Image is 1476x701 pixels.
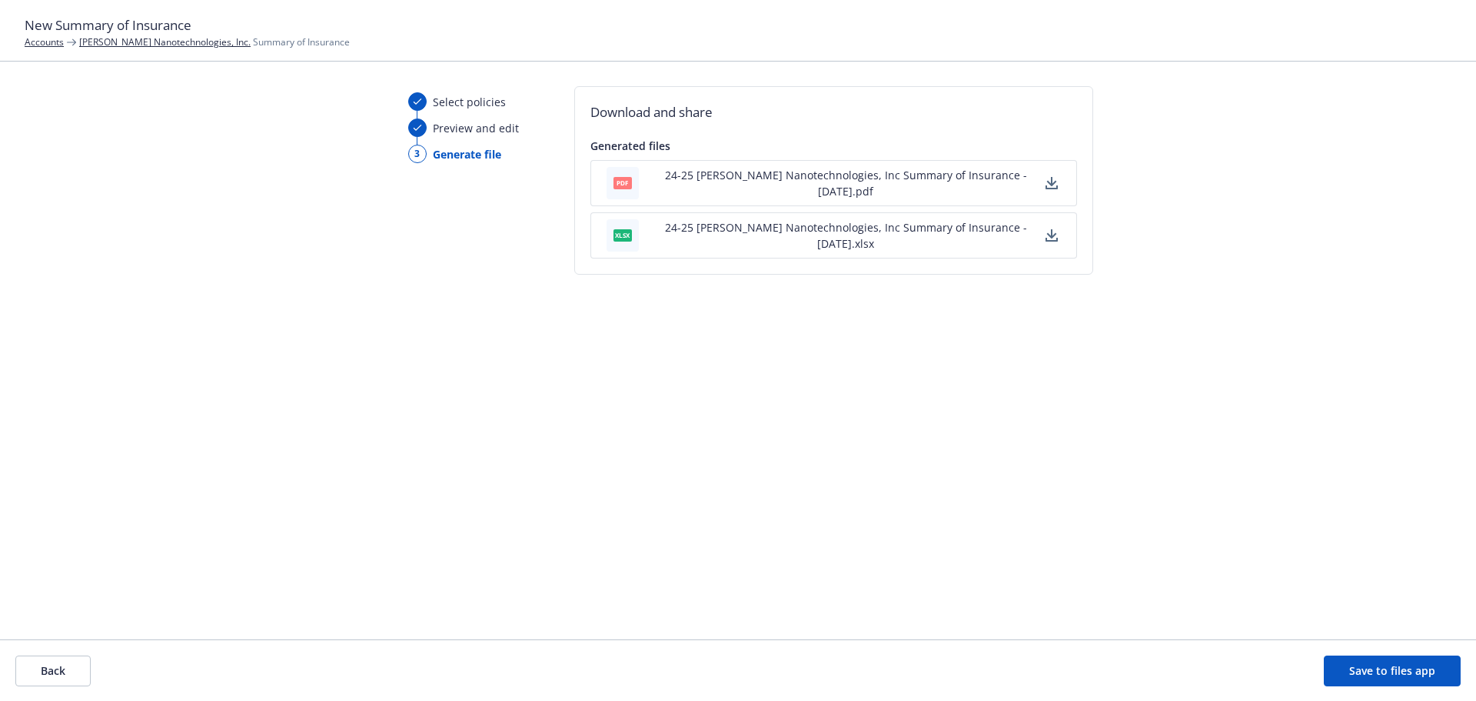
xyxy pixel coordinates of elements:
button: Save to files app [1324,656,1461,686]
span: pdf [613,177,632,189]
a: Accounts [25,35,64,48]
span: Generated files [590,139,670,153]
div: 3 [408,145,427,163]
span: Select policies [433,94,506,110]
span: Generate file [433,146,501,162]
span: Summary of Insurance [79,35,350,48]
a: [PERSON_NAME] Nanotechnologies, Inc. [79,35,251,48]
h1: New Summary of Insurance [25,15,1451,35]
span: xlsx [613,229,632,241]
span: Preview and edit [433,120,519,136]
button: 24-25 [PERSON_NAME] Nanotechnologies, Inc Summary of Insurance - [DATE].xlsx [650,219,1042,252]
button: 24-25 [PERSON_NAME] Nanotechnologies, Inc Summary of Insurance - [DATE].pdf [650,167,1042,199]
h2: Download and share [590,102,1077,122]
button: Back [15,656,91,686]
